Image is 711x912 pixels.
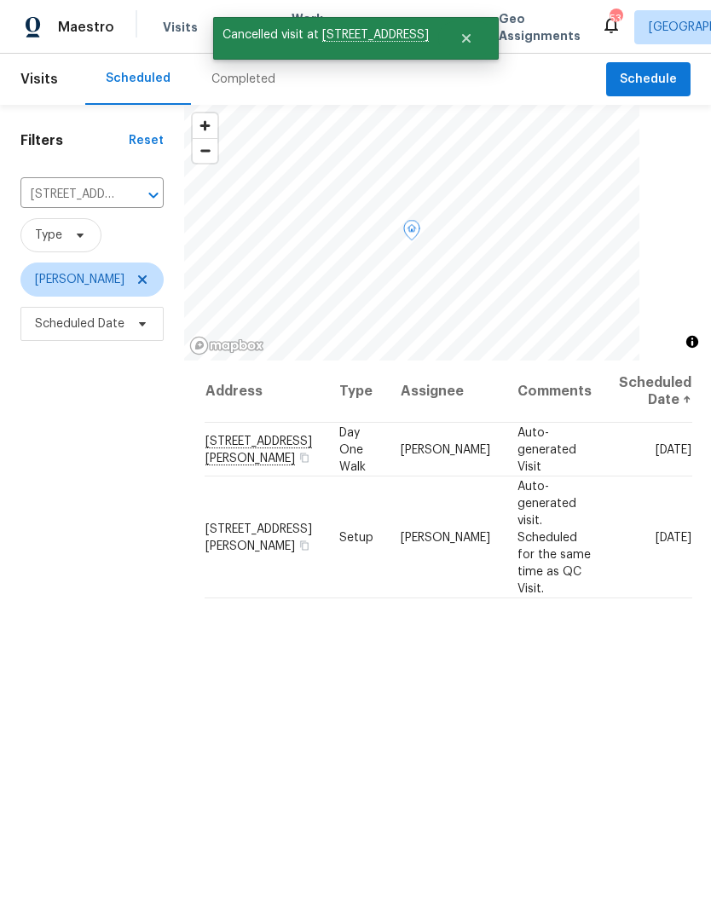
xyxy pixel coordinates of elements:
button: Close [438,21,494,55]
span: Maestro [58,19,114,36]
span: [DATE] [656,531,691,543]
span: Visits [163,19,198,36]
span: Day One Walk [339,426,366,472]
a: Mapbox homepage [189,336,264,355]
div: Completed [211,71,275,88]
button: Zoom in [193,113,217,138]
span: Schedule [620,69,677,90]
button: Open [142,183,165,207]
span: [PERSON_NAME] [35,271,124,288]
span: [STREET_ADDRESS][PERSON_NAME] [205,522,312,551]
div: Scheduled [106,70,171,87]
canvas: Map [184,105,639,361]
h1: Filters [20,132,129,149]
span: Scheduled Date [35,315,124,332]
span: Work Orders [292,10,335,44]
button: Toggle attribution [682,332,702,352]
span: Type [35,227,62,244]
span: Toggle attribution [687,332,697,351]
span: Visits [20,61,58,98]
span: [PERSON_NAME] [401,531,490,543]
span: Zoom out [193,139,217,163]
button: Copy Address [297,449,312,465]
button: Schedule [606,62,691,97]
span: Auto-generated Visit [517,426,576,472]
span: Geo Assignments [499,10,581,44]
div: Map marker [403,220,420,246]
th: Type [326,361,387,423]
span: Setup [339,531,373,543]
input: Search for an address... [20,182,116,208]
th: Assignee [387,361,504,423]
span: Cancelled visit at [213,17,438,53]
span: Auto-generated visit. Scheduled for the same time as QC Visit. [517,480,591,594]
th: Scheduled Date ↑ [605,361,692,423]
div: 53 [610,10,621,27]
button: Zoom out [193,138,217,163]
th: Address [205,361,326,423]
span: [PERSON_NAME] [401,443,490,455]
span: [DATE] [656,443,691,455]
th: Comments [504,361,605,423]
div: Reset [129,132,164,149]
button: Copy Address [297,537,312,552]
